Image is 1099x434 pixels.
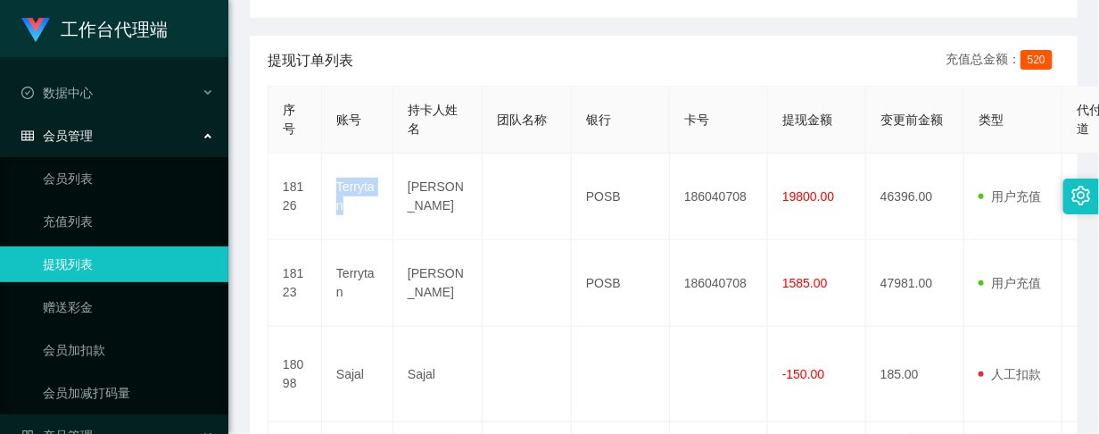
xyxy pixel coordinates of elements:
[61,1,168,58] h1: 工作台代理端
[43,375,214,411] a: 会员加减打码量
[393,154,483,240] td: [PERSON_NAME]
[21,21,168,36] a: 工作台代理端
[21,87,34,99] i: 图标: check-circle-o
[866,327,964,422] td: 185.00
[21,129,93,143] span: 会员管理
[43,332,214,368] a: 会员加扣款
[283,103,295,136] span: 序号
[670,154,768,240] td: 186040708
[572,240,670,327] td: POSB
[1071,186,1091,205] i: 图标: setting
[979,189,1041,204] span: 用户充值
[670,240,768,327] td: 186040708
[866,154,964,240] td: 46396.00
[946,50,1060,71] div: 充值总金额：
[782,367,824,381] span: -150.00
[979,113,1004,127] span: 类型
[336,113,361,127] span: 账号
[586,113,611,127] span: 银行
[393,327,483,422] td: Sajal
[269,240,322,327] td: 18123
[21,18,50,43] img: logo.9652507e.png
[782,189,834,204] span: 19800.00
[880,113,943,127] span: 变更前金额
[393,240,483,327] td: [PERSON_NAME]
[782,276,828,290] span: 1585.00
[43,289,214,325] a: 赠送彩金
[269,327,322,422] td: 18098
[497,113,547,127] span: 团队名称
[866,240,964,327] td: 47981.00
[43,246,214,282] a: 提现列表
[782,113,832,127] span: 提现金额
[572,154,670,240] td: POSB
[43,204,214,239] a: 充值列表
[322,240,393,327] td: Terrytan
[979,276,1041,290] span: 用户充值
[268,50,353,71] span: 提现订单列表
[408,103,458,136] span: 持卡人姓名
[21,86,93,100] span: 数据中心
[322,154,393,240] td: Terrytan
[979,367,1041,381] span: 人工扣款
[1020,50,1053,70] span: 520
[21,129,34,142] i: 图标: table
[269,154,322,240] td: 18126
[322,327,393,422] td: Sajal
[43,161,214,196] a: 会员列表
[684,113,709,127] span: 卡号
